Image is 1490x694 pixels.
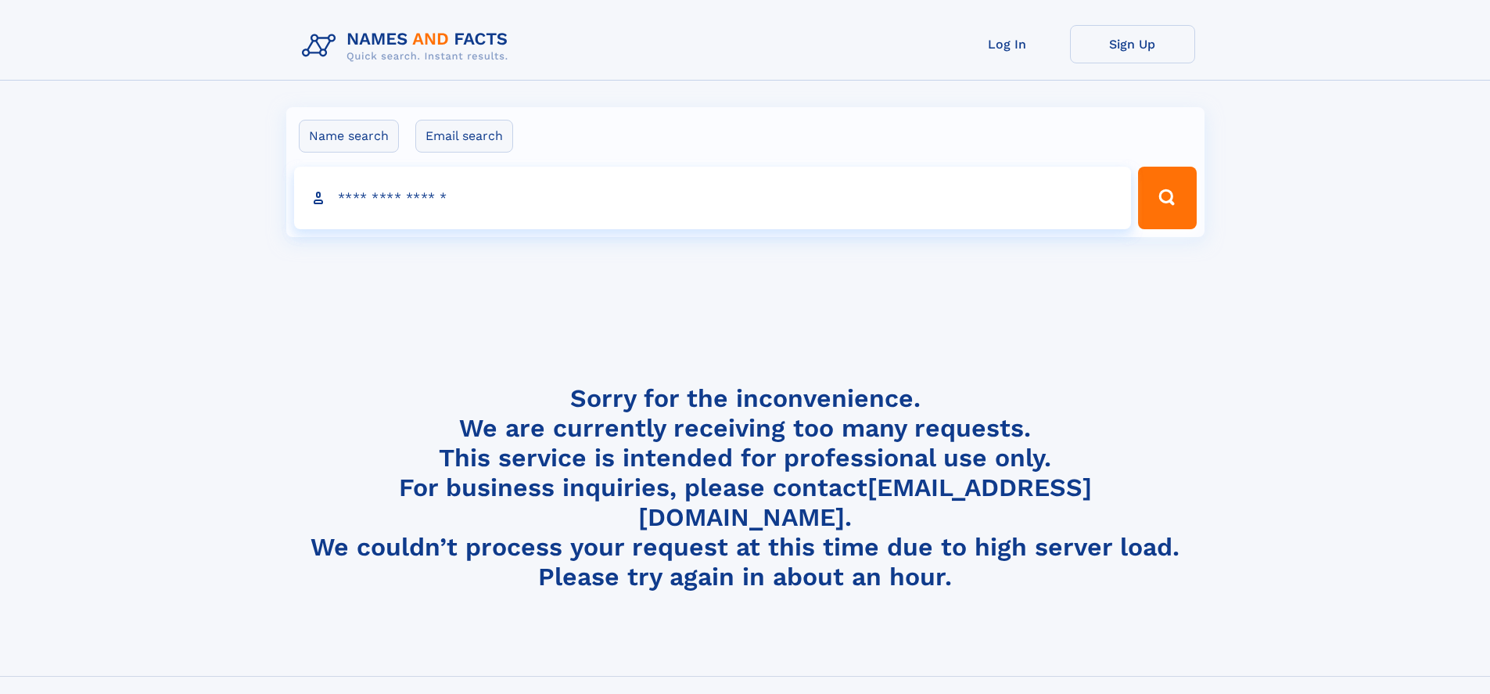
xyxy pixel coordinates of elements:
[296,25,521,67] img: Logo Names and Facts
[299,120,399,153] label: Name search
[296,383,1195,592] h4: Sorry for the inconvenience. We are currently receiving too many requests. This service is intend...
[1138,167,1196,229] button: Search Button
[945,25,1070,63] a: Log In
[1070,25,1195,63] a: Sign Up
[415,120,513,153] label: Email search
[294,167,1132,229] input: search input
[638,473,1092,532] a: [EMAIL_ADDRESS][DOMAIN_NAME]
